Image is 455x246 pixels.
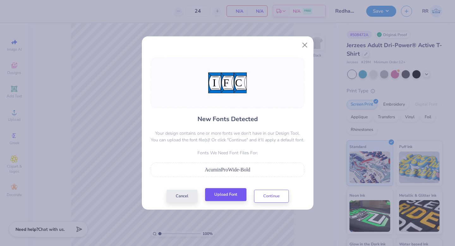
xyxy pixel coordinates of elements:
[151,130,304,143] p: Your design contains one or more fonts we don't have in our Design Tool. You can upload the font ...
[254,190,289,203] button: Continue
[167,190,197,203] button: Cancel
[151,150,304,156] p: Fonts We Need Font Files For:
[205,167,250,172] span: AcuminProWide-Bold
[299,39,311,51] button: Close
[197,114,258,124] h4: New Fonts Detected
[205,188,246,201] button: Upload Font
